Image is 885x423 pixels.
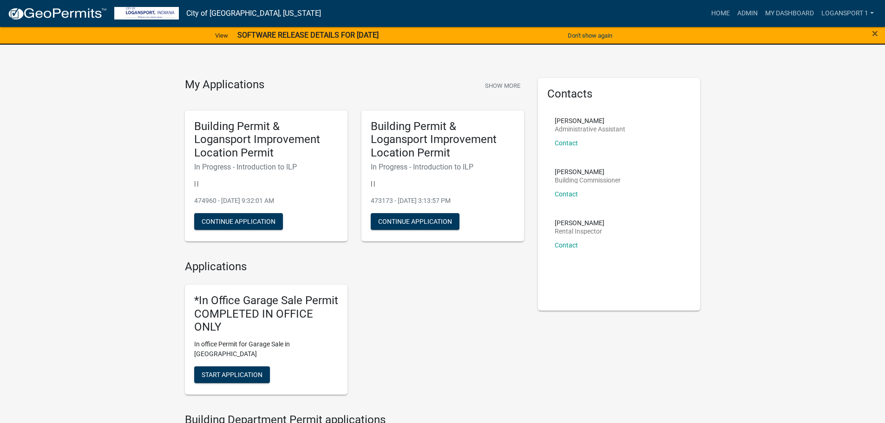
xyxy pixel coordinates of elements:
a: Contact [555,139,578,147]
p: | | [194,179,338,189]
button: Show More [481,78,524,93]
h5: Contacts [547,87,691,101]
p: | | [371,179,515,189]
a: Logansport 1 [818,5,878,22]
p: Rental Inspector [555,228,604,234]
p: [PERSON_NAME] [555,220,604,226]
strong: SOFTWARE RELEASE DETAILS FOR [DATE] [237,31,379,39]
button: Start Application [194,366,270,383]
button: Don't show again [564,28,616,43]
p: In office Permit for Garage Sale in [GEOGRAPHIC_DATA] [194,339,338,359]
p: [PERSON_NAME] [555,117,625,124]
a: View [211,28,232,43]
span: × [872,27,878,40]
a: Home [708,5,734,22]
p: Administrative Assistant [555,126,625,132]
h5: Building Permit & Logansport Improvement Location Permit [194,120,338,160]
h6: In Progress - Introduction to ILP [371,163,515,171]
a: My Dashboard [761,5,818,22]
span: Start Application [202,371,262,378]
p: 473173 - [DATE] 3:13:57 PM [371,196,515,206]
a: City of [GEOGRAPHIC_DATA], [US_STATE] [186,6,321,21]
h5: Building Permit & Logansport Improvement Location Permit [371,120,515,160]
button: Continue Application [371,213,459,230]
p: Building Commissioner [555,177,621,183]
p: [PERSON_NAME] [555,169,621,175]
h6: In Progress - Introduction to ILP [194,163,338,171]
a: Admin [734,5,761,22]
h5: *In Office Garage Sale Permit COMPLETED IN OFFICE ONLY [194,294,338,334]
h4: My Applications [185,78,264,92]
button: Close [872,28,878,39]
a: Contact [555,241,578,249]
button: Continue Application [194,213,283,230]
h4: Applications [185,260,524,273]
img: City of Logansport, Indiana [114,7,179,20]
a: Contact [555,190,578,198]
p: 474960 - [DATE] 9:32:01 AM [194,196,338,206]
